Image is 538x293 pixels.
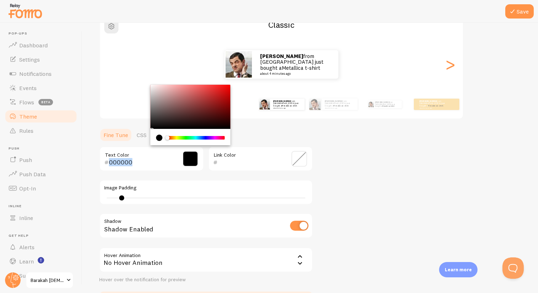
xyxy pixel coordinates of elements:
[19,156,32,163] span: Push
[445,266,472,273] p: Learn more
[26,272,74,289] a: Barakah [DEMOGRAPHIC_DATA]
[259,99,270,110] img: Fomo
[4,81,78,95] a: Events
[19,171,46,178] span: Push Data
[4,109,78,124] a: Theme
[132,128,151,142] a: CSS
[260,72,329,75] small: about 4 minutes ago
[439,262,478,277] div: Learn more
[4,167,78,181] a: Push Data
[4,240,78,254] a: Alerts
[4,38,78,52] a: Dashboard
[4,153,78,167] a: Push
[9,146,78,151] span: Push
[420,107,447,109] small: about 4 minutes ago
[4,67,78,81] a: Notifications
[7,2,43,20] img: fomo-relay-logo-orange.svg
[19,214,33,221] span: Inline
[104,185,308,191] label: Image Padding
[19,84,37,91] span: Events
[325,107,354,109] small: about 4 minutes ago
[19,258,34,265] span: Learn
[19,42,48,49] span: Dashboard
[99,277,313,283] div: Hover over the notification for preview
[502,257,524,279] iframe: Help Scout Beacon - Open
[282,64,320,71] a: Metallica t-shirt
[99,213,313,239] div: Shadow Enabled
[19,56,40,63] span: Settings
[99,247,313,272] div: No Hover Animation
[325,100,342,103] strong: [PERSON_NAME]
[333,104,349,107] a: Metallica t-shirt
[282,104,297,107] a: Metallica t-shirt
[420,100,448,109] p: from [GEOGRAPHIC_DATA] just bought a
[325,100,355,109] p: from [GEOGRAPHIC_DATA] just bought a
[4,95,78,109] a: Flows beta
[4,181,78,195] a: Opt-In
[428,104,443,107] a: Metallica t-shirt
[260,53,331,75] p: from [GEOGRAPHIC_DATA] just bought a
[226,51,252,78] img: Fomo
[38,257,44,263] svg: <p>Watch New Feature Tutorials!</p>
[4,268,78,283] a: Support
[375,100,399,108] p: from [GEOGRAPHIC_DATA] just bought a
[151,85,231,145] div: Chrome color picker
[9,31,78,36] span: Pop-ups
[4,211,78,225] a: Inline
[99,128,132,142] a: Fine Tune
[4,254,78,268] a: Learn
[382,105,394,107] a: Metallica t-shirt
[446,39,454,90] div: Next slide
[309,99,321,110] img: Fomo
[19,244,35,251] span: Alerts
[368,101,374,107] img: Fomo
[273,107,301,109] small: about 4 minutes ago
[19,70,52,77] span: Notifications
[375,101,389,103] strong: [PERSON_NAME]
[156,135,163,141] div: current color is #000000
[273,100,290,103] strong: [PERSON_NAME]
[4,124,78,138] a: Rules
[19,99,34,106] span: Flows
[4,52,78,67] a: Settings
[260,53,303,59] strong: [PERSON_NAME]
[38,99,53,105] span: beta
[273,100,302,109] p: from [GEOGRAPHIC_DATA] just bought a
[19,113,37,120] span: Theme
[19,127,33,134] span: Rules
[420,100,437,103] strong: [PERSON_NAME]
[19,185,36,192] span: Opt-In
[9,234,78,238] span: Get Help
[9,204,78,209] span: Inline
[31,276,64,284] span: Barakah [DEMOGRAPHIC_DATA]
[100,19,463,30] h2: Classic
